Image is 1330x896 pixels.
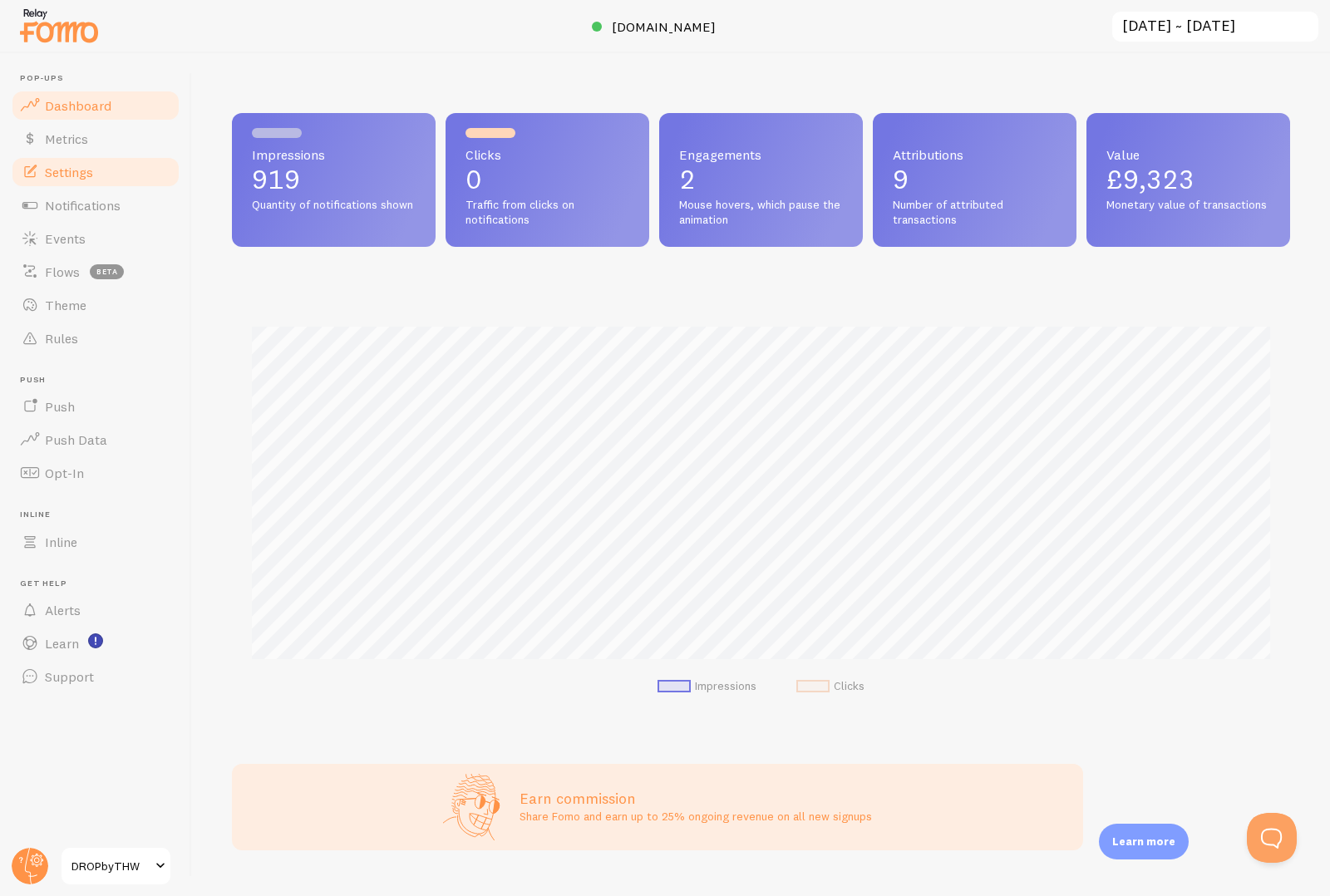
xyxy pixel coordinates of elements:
[893,148,1057,161] span: Attributions
[88,633,103,648] svg: <p>Watch New Feature Tutorials!</p>
[465,148,629,161] span: Clicks
[520,808,872,825] p: Share Fomo and earn up to 25% ongoing revenue on all new signups
[10,525,181,559] a: Inline
[10,255,181,288] a: Flows beta
[45,130,88,147] span: Metrics
[10,122,181,155] a: Metrics
[679,166,843,193] p: 2
[20,73,181,84] span: Pop-ups
[17,4,101,47] img: fomo-relay-logo-orange.svg
[20,510,181,520] span: Inline
[10,222,181,255] a: Events
[10,456,181,490] a: Opt-In
[20,375,181,386] span: Push
[45,534,77,550] span: Inline
[1099,824,1189,859] div: Learn more
[252,198,416,213] span: Quantity of notifications shown
[10,660,181,693] a: Support
[893,198,1057,227] span: Number of attributed transactions
[658,679,756,694] li: Impressions
[1247,813,1297,863] iframe: Help Scout Beacon - Open
[45,602,81,618] span: Alerts
[45,263,80,280] span: Flows
[252,148,416,161] span: Impressions
[60,846,172,886] a: DROPbyTHW
[10,390,181,423] a: Push
[1106,198,1270,213] span: Monetary value of transactions
[10,288,181,322] a: Theme
[45,230,86,247] span: Events
[20,578,181,589] span: Get Help
[1106,148,1270,161] span: Value
[520,789,872,808] h3: Earn commission
[10,155,181,189] a: Settings
[1112,834,1175,849] p: Learn more
[893,166,1057,193] p: 9
[10,189,181,222] a: Notifications
[45,431,107,448] span: Push Data
[10,322,181,355] a: Rules
[10,593,181,627] a: Alerts
[252,166,416,193] p: 919
[10,89,181,122] a: Dashboard
[1106,163,1195,195] span: £9,323
[45,398,75,415] span: Push
[71,856,150,876] span: DROPbyTHW
[465,198,629,227] span: Traffic from clicks on notifications
[45,668,94,685] span: Support
[45,297,86,313] span: Theme
[679,148,843,161] span: Engagements
[45,330,78,347] span: Rules
[10,423,181,456] a: Push Data
[45,197,121,214] span: Notifications
[90,264,124,279] span: beta
[796,679,864,694] li: Clicks
[45,635,79,652] span: Learn
[45,97,111,114] span: Dashboard
[679,198,843,227] span: Mouse hovers, which pause the animation
[45,164,93,180] span: Settings
[45,465,84,481] span: Opt-In
[465,166,629,193] p: 0
[10,627,181,660] a: Learn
